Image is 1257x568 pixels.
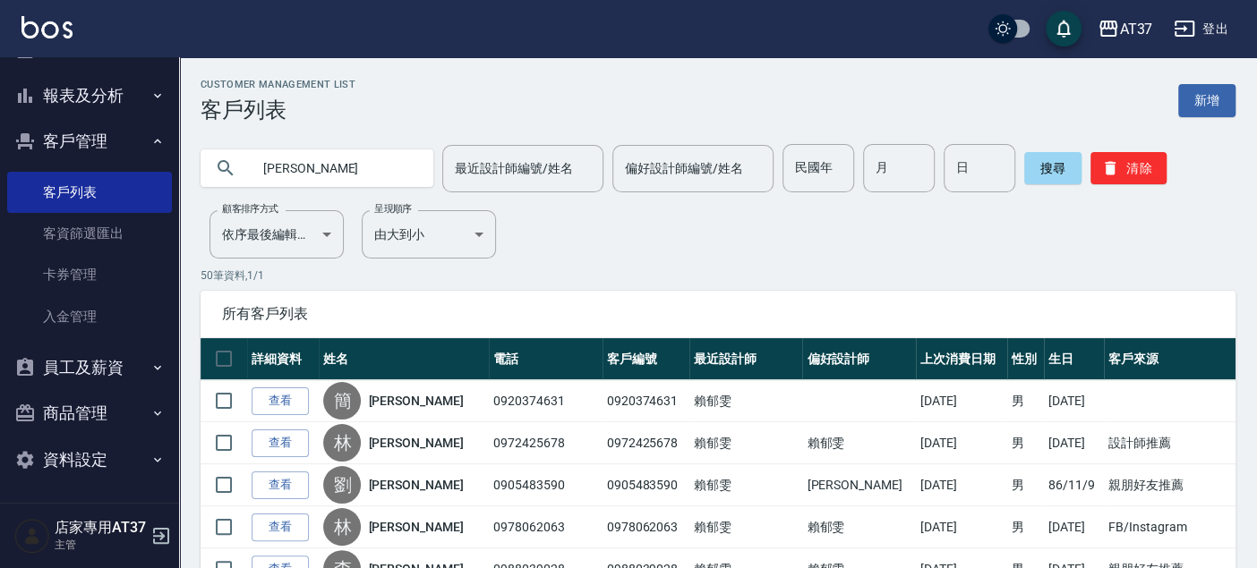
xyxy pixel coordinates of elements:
[7,213,172,254] a: 客資篩選匯出
[21,16,73,38] img: Logo
[1007,338,1044,380] th: 性別
[1007,380,1044,422] td: 男
[802,464,915,506] td: [PERSON_NAME]
[252,429,309,457] a: 查看
[1104,338,1236,380] th: 客戶來源
[362,210,496,259] div: 由大到小
[368,434,463,452] a: [PERSON_NAME]
[201,267,1236,284] p: 50 筆資料, 1 / 1
[1044,338,1104,380] th: 生日
[916,464,1007,506] td: [DATE]
[802,422,915,464] td: 賴郁雯
[374,202,412,216] label: 呈現順序
[489,506,602,548] td: 0978062063
[689,380,802,422] td: 賴郁雯
[1090,11,1159,47] button: AT37
[1090,152,1167,184] button: 清除
[201,97,355,123] h3: 客戶列表
[916,422,1007,464] td: [DATE]
[916,380,1007,422] td: [DATE]
[1104,422,1236,464] td: 設計師推薦
[252,387,309,415] a: 查看
[7,254,172,295] a: 卡券管理
[1007,506,1044,548] td: 男
[489,338,602,380] th: 電話
[489,422,602,464] td: 0972425678
[916,506,1007,548] td: [DATE]
[368,476,463,494] a: [PERSON_NAME]
[1044,506,1104,548] td: [DATE]
[1119,18,1152,40] div: AT37
[802,338,915,380] th: 偏好設計師
[1007,464,1044,506] td: 男
[1178,84,1236,117] a: 新增
[14,518,50,554] img: Person
[55,519,146,537] h5: 店家專用AT37
[1044,380,1104,422] td: [DATE]
[489,380,602,422] td: 0920374631
[1046,11,1082,47] button: save
[916,338,1007,380] th: 上次消費日期
[7,72,172,119] button: 報表及分析
[603,506,689,548] td: 0978062063
[7,437,172,483] button: 資料設定
[323,466,361,504] div: 劉
[1104,464,1236,506] td: 親朋好友推薦
[252,513,309,541] a: 查看
[1104,506,1236,548] td: FB/Instagram
[251,144,419,192] input: 搜尋關鍵字
[802,506,915,548] td: 賴郁雯
[1167,13,1236,46] button: 登出
[222,305,1214,323] span: 所有客戶列表
[247,338,319,380] th: 詳細資料
[1007,422,1044,464] td: 男
[603,464,689,506] td: 0905483590
[603,338,689,380] th: 客戶編號
[689,506,802,548] td: 賴郁雯
[252,471,309,499] a: 查看
[603,380,689,422] td: 0920374631
[689,464,802,506] td: 賴郁雯
[1044,464,1104,506] td: 86/11/9
[323,424,361,462] div: 林
[689,338,802,380] th: 最近設計師
[201,79,355,90] h2: Customer Management List
[222,202,278,216] label: 顧客排序方式
[7,390,172,437] button: 商品管理
[603,422,689,464] td: 0972425678
[7,172,172,213] a: 客戶列表
[368,392,463,410] a: [PERSON_NAME]
[319,338,489,380] th: 姓名
[368,518,463,536] a: [PERSON_NAME]
[7,118,172,165] button: 客戶管理
[7,344,172,391] button: 員工及薪資
[7,296,172,337] a: 入金管理
[1024,152,1082,184] button: 搜尋
[55,537,146,553] p: 主管
[323,508,361,546] div: 林
[689,422,802,464] td: 賴郁雯
[1044,422,1104,464] td: [DATE]
[323,382,361,420] div: 簡
[209,210,344,259] div: 依序最後編輯時間
[489,464,602,506] td: 0905483590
